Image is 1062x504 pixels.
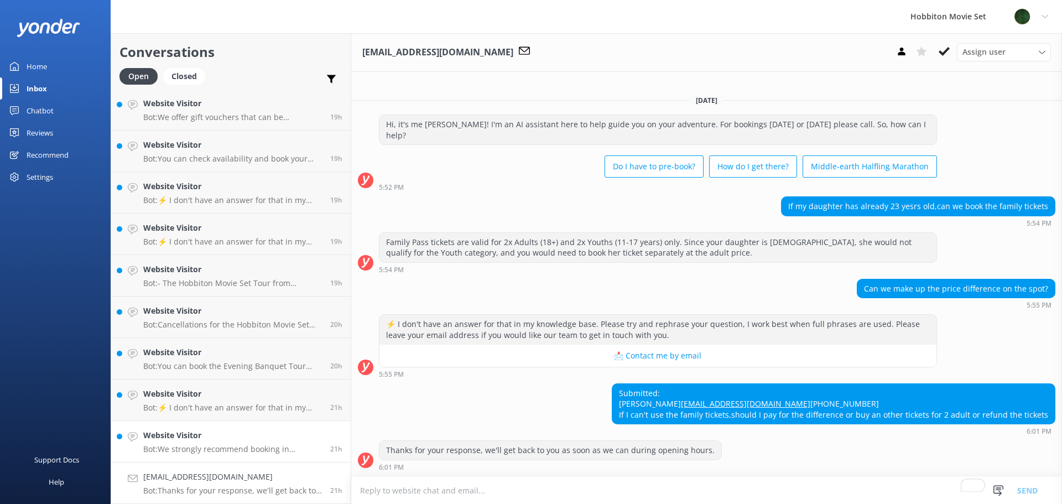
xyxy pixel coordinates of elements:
div: Submitted: [PERSON_NAME] [PHONE_NUMBER] If I can't use the family tickets,should I pay for the di... [612,384,1055,424]
p: Bot: ⚡ I don't have an answer for that in my knowledge base. Please try and rephrase your questio... [143,403,322,413]
div: Settings [27,166,53,188]
div: Can we make up the price difference on the spot? [857,279,1055,298]
a: Website VisitorBot:You can book the Evening Banquet Tour online at [DOMAIN_NAME][URL]. Please ens... [111,338,351,380]
a: Website VisitorBot:You can check availability and book your Hobbiton Movie Set Evening Banquet To... [111,131,351,172]
div: Sep 02 2025 05:55pm (UTC +12:00) Pacific/Auckland [857,301,1055,309]
div: Sep 02 2025 05:54pm (UTC +12:00) Pacific/Auckland [379,266,937,273]
div: Support Docs [34,449,79,471]
p: Bot: ⚡ I don't have an answer for that in my knowledge base. Please try and rephrase your questio... [143,237,322,247]
p: Bot: - The Hobbiton Movie Set Tour from [GEOGRAPHIC_DATA] i-SITE includes return transfers from [... [143,278,322,288]
h3: [EMAIL_ADDRESS][DOMAIN_NAME] [362,45,513,60]
h4: Website Visitor [143,263,322,276]
div: Assign User [957,43,1051,61]
h4: Website Visitor [143,305,322,317]
strong: 5:52 PM [379,184,404,191]
div: Closed [163,68,205,85]
div: Sep 02 2025 05:52pm (UTC +12:00) Pacific/Auckland [379,183,937,191]
div: Hi, it's me [PERSON_NAME]! I'm an AI assistant here to help guide you on your adventure. For book... [379,115,936,144]
div: Sep 02 2025 06:01pm (UTC +12:00) Pacific/Auckland [612,427,1055,435]
span: Sep 02 2025 07:29pm (UTC +12:00) Pacific/Auckland [330,320,342,329]
span: Sep 02 2025 06:32pm (UTC +12:00) Pacific/Auckland [330,403,342,412]
p: Bot: Thanks for your response, we'll get back to you as soon as we can during opening hours. [143,486,322,496]
span: Assign user [962,46,1006,58]
button: Middle-earth Halfling Marathon [803,155,937,178]
div: Chatbot [27,100,54,122]
h4: Website Visitor [143,180,322,193]
h4: Website Visitor [143,346,322,358]
span: Sep 02 2025 06:27pm (UTC +12:00) Pacific/Auckland [330,444,342,454]
img: 34-1625720359.png [1014,8,1030,25]
span: Sep 02 2025 08:00pm (UTC +12:00) Pacific/Auckland [330,195,342,205]
textarea: To enrich screen reader interactions, please activate Accessibility in Grammarly extension settings [351,477,1062,504]
a: [EMAIL_ADDRESS][DOMAIN_NAME]Bot:Thanks for your response, we'll get back to you as soon as we can... [111,463,351,504]
a: Website VisitorBot:- The Hobbiton Movie Set Tour from [GEOGRAPHIC_DATA] i-SITE includes return tr... [111,255,351,297]
p: Bot: We offer gift vouchers that can be redeemed for our tour experiences. You can request gift v... [143,112,322,122]
h4: [EMAIL_ADDRESS][DOMAIN_NAME] [143,471,322,483]
div: ⚡ I don't have an answer for that in my knowledge base. Please try and rephrase your question, I ... [379,315,936,344]
a: [EMAIL_ADDRESS][DOMAIN_NAME] [681,398,810,409]
div: Recommend [27,144,69,166]
div: Open [119,68,158,85]
span: [DATE] [689,96,724,105]
span: Sep 02 2025 07:41pm (UTC +12:00) Pacific/Auckland [330,278,342,288]
p: Bot: You can check availability and book your Hobbiton Movie Set Evening Banquet Tour for [DATE] ... [143,154,322,164]
strong: 5:54 PM [1027,220,1051,227]
div: If my daughter has already 23 yesrs old,can we book the family tickets [782,197,1055,216]
button: How do I get there? [709,155,797,178]
h4: Website Visitor [143,222,322,234]
span: Sep 02 2025 07:46pm (UTC +12:00) Pacific/Auckland [330,237,342,246]
strong: 5:55 PM [1027,302,1051,309]
h2: Conversations [119,41,342,63]
h4: Website Visitor [143,429,322,441]
a: Open [119,70,163,82]
a: Website VisitorBot:⚡ I don't have an answer for that in my knowledge base. Please try and rephras... [111,214,351,255]
a: Website VisitorBot:⚡ I don't have an answer for that in my knowledge base. Please try and rephras... [111,380,351,421]
div: Family Pass tickets are valid for 2x Adults (18+) and 2x Youths (11-17 years) only. Since your da... [379,233,936,262]
strong: 6:01 PM [1027,428,1051,435]
div: Reviews [27,122,53,144]
div: Help [49,471,64,493]
div: Sep 02 2025 06:01pm (UTC +12:00) Pacific/Auckland [379,463,722,471]
h4: Website Visitor [143,388,322,400]
div: Sep 02 2025 05:54pm (UTC +12:00) Pacific/Auckland [781,219,1055,227]
h4: Website Visitor [143,139,322,151]
p: Bot: You can book the Evening Banquet Tour online at [DOMAIN_NAME][URL]. Please ensure your booki... [143,361,322,371]
strong: 5:54 PM [379,267,404,273]
a: Website VisitorBot:We strongly recommend booking in advance as our tours are known to sell out, e... [111,421,351,463]
button: Do I have to pre-book? [605,155,704,178]
p: Bot: We strongly recommend booking in advance as our tours are known to sell out, especially betw... [143,444,322,454]
div: Sep 02 2025 05:55pm (UTC +12:00) Pacific/Auckland [379,370,937,378]
a: Website VisitorBot:Cancellations for the Hobbiton Movie Set tour made more than 24 hours before t... [111,297,351,338]
p: Bot: Cancellations for the Hobbiton Movie Set tour made more than 24 hours before the tour depart... [143,320,322,330]
span: Sep 02 2025 07:07pm (UTC +12:00) Pacific/Auckland [330,361,342,371]
strong: 5:55 PM [379,371,404,378]
h4: Website Visitor [143,97,322,110]
button: 📩 Contact me by email [379,345,936,367]
a: Website VisitorBot:⚡ I don't have an answer for that in my knowledge base. Please try and rephras... [111,172,351,214]
span: Sep 02 2025 08:11pm (UTC +12:00) Pacific/Auckland [330,154,342,163]
span: Sep 02 2025 06:01pm (UTC +12:00) Pacific/Auckland [330,486,342,495]
a: Closed [163,70,211,82]
div: Inbox [27,77,47,100]
div: Home [27,55,47,77]
img: yonder-white-logo.png [17,19,80,37]
strong: 6:01 PM [379,464,404,471]
p: Bot: ⚡ I don't have an answer for that in my knowledge base. Please try and rephrase your questio... [143,195,322,205]
a: Website VisitorBot:We offer gift vouchers that can be redeemed for our tour experiences. You can ... [111,89,351,131]
span: Sep 02 2025 08:37pm (UTC +12:00) Pacific/Auckland [330,112,342,122]
div: Thanks for your response, we'll get back to you as soon as we can during opening hours. [379,441,721,460]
